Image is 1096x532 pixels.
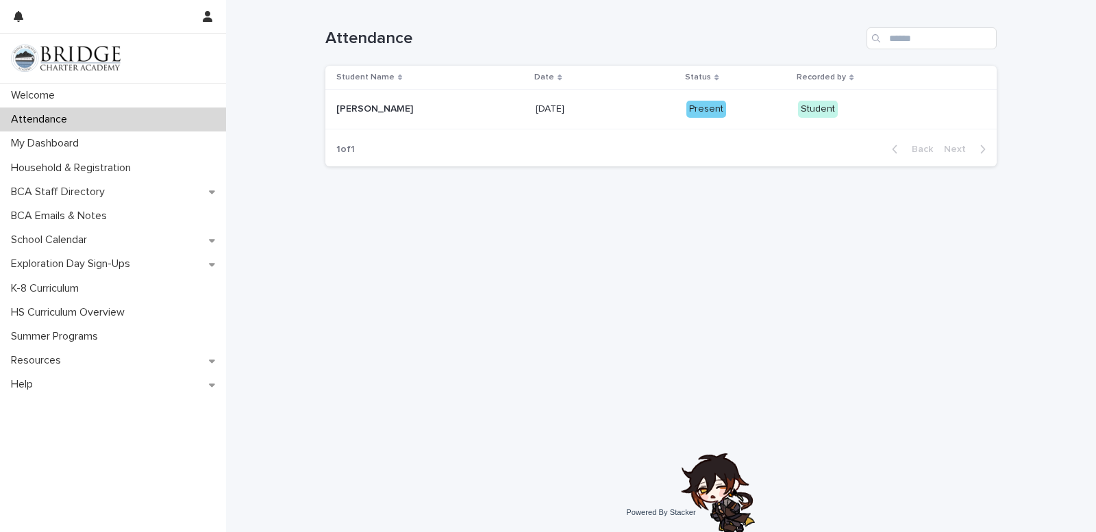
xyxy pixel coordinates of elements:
p: Welcome [5,89,66,102]
p: Status [685,70,711,85]
button: Back [881,143,938,155]
span: Back [904,144,933,154]
p: Recorded by [797,70,846,85]
a: Powered By Stacker [626,508,695,516]
span: Next [944,144,974,154]
p: Exploration Day Sign-Ups [5,257,141,270]
p: Student Name [336,70,395,85]
p: BCA Staff Directory [5,186,116,199]
p: School Calendar [5,233,98,246]
input: Search [867,27,997,49]
p: [PERSON_NAME] [336,101,416,115]
p: K-8 Curriculum [5,282,90,295]
div: Present [686,101,726,118]
img: V1C1m3IdTEidaUdm9Hs0 [11,45,121,72]
p: Attendance [5,113,78,126]
p: Help [5,378,44,391]
p: BCA Emails & Notes [5,210,118,223]
p: Resources [5,354,72,367]
p: HS Curriculum Overview [5,306,136,319]
tr: [PERSON_NAME][PERSON_NAME] [DATE][DATE] PresentStudent [325,90,997,129]
button: Next [938,143,997,155]
p: [DATE] [536,101,567,115]
h1: Attendance [325,29,861,49]
p: 1 of 1 [325,133,366,166]
p: Household & Registration [5,162,142,175]
p: Summer Programs [5,330,109,343]
p: Date [534,70,554,85]
p: My Dashboard [5,137,90,150]
div: Student [798,101,838,118]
